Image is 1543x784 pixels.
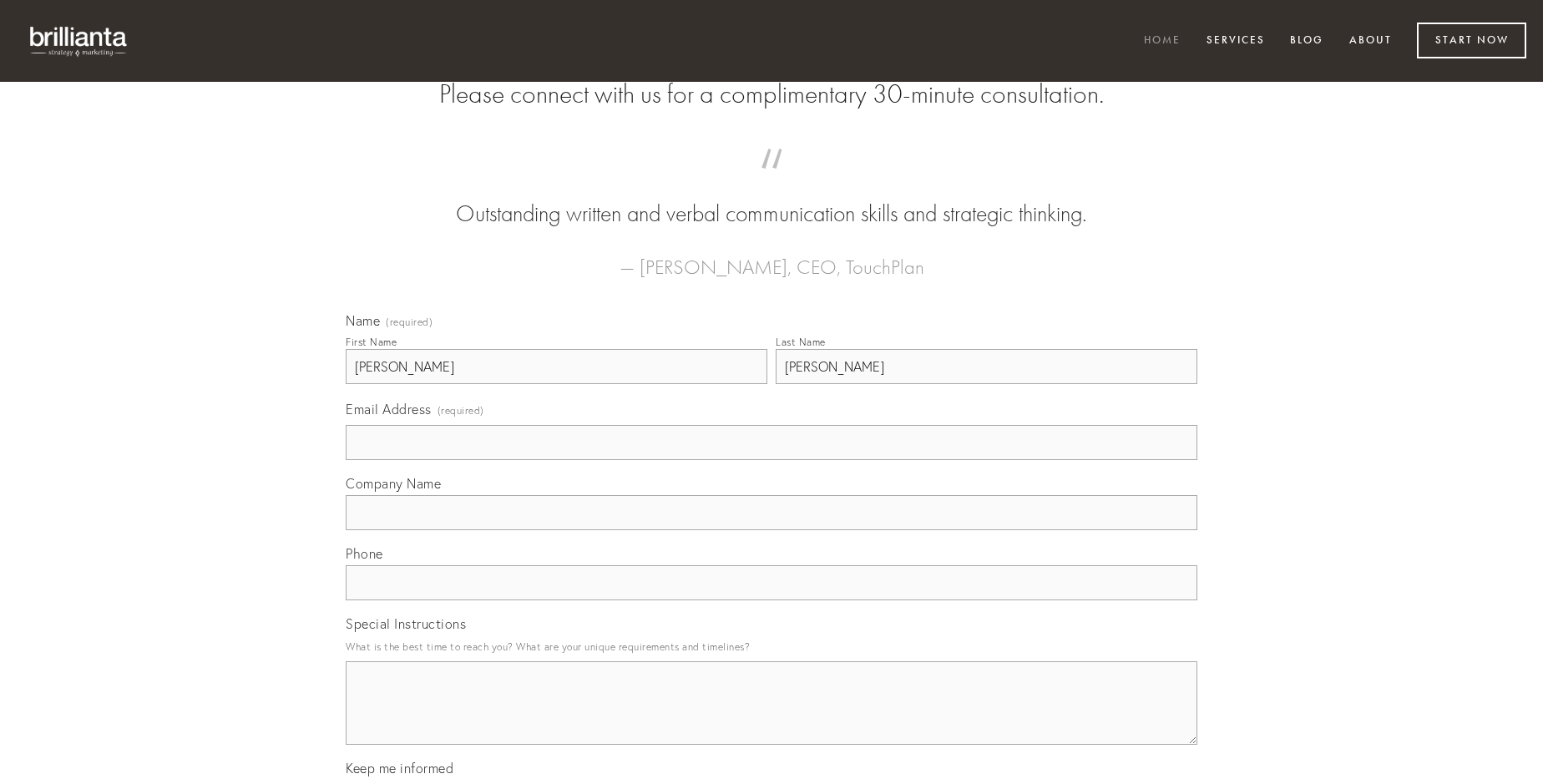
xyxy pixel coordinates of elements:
[1417,23,1526,58] a: Start Now
[346,475,441,492] span: Company Name
[346,312,380,329] span: Name
[346,760,453,776] span: Keep me informed
[386,317,433,327] span: (required)
[776,336,826,348] div: Last Name
[346,615,466,632] span: Special Instructions
[372,165,1171,198] span: “
[346,78,1197,110] h2: Please connect with us for a complimentary 30-minute consultation.
[1338,28,1403,55] a: About
[372,230,1171,284] figcaption: — [PERSON_NAME], CEO, TouchPlan
[438,399,484,422] span: (required)
[346,545,383,562] span: Phone
[1196,28,1276,55] a: Services
[346,401,432,417] span: Email Address
[1279,28,1334,55] a: Blog
[372,165,1171,230] blockquote: Outstanding written and verbal communication skills and strategic thinking.
[346,635,1197,658] p: What is the best time to reach you? What are your unique requirements and timelines?
[17,17,142,65] img: brillianta - research, strategy, marketing
[346,336,397,348] div: First Name
[1133,28,1191,55] a: Home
